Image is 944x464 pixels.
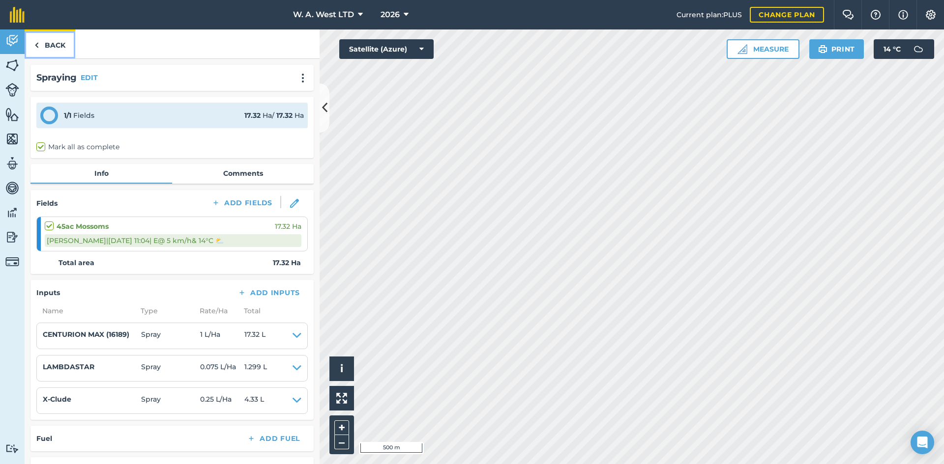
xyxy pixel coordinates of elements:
img: svg+xml;base64,PD94bWwgdmVyc2lvbj0iMS4wIiBlbmNvZGluZz0idXRmLTgiPz4KPCEtLSBHZW5lcmF0b3I6IEFkb2JlIE... [5,230,19,245]
h4: X-Clude [43,394,141,405]
img: svg+xml;base64,PD94bWwgdmVyc2lvbj0iMS4wIiBlbmNvZGluZz0idXRmLTgiPz4KPCEtLSBHZW5lcmF0b3I6IEFkb2JlIE... [5,181,19,195]
span: Spray [141,361,200,375]
img: svg+xml;base64,PHN2ZyB4bWxucz0iaHR0cDovL3d3dy53My5vcmcvMjAwMC9zdmciIHdpZHRoPSI5IiBoZWlnaHQ9IjI0Ii... [34,39,39,51]
span: W. A. West LTD [293,9,354,21]
button: Add Inputs [230,286,308,300]
button: – [334,435,349,449]
h4: Fields [36,198,58,209]
img: svg+xml;base64,PHN2ZyB4bWxucz0iaHR0cDovL3d3dy53My5vcmcvMjAwMC9zdmciIHdpZHRoPSIxNyIgaGVpZ2h0PSIxNy... [898,9,908,21]
div: [PERSON_NAME] | [DATE] 11:04 | E @ 5 km/h & 14 ° C ⛅️ [45,234,301,247]
img: Ruler icon [737,44,747,54]
span: 17.32 L [244,329,265,343]
strong: 17.32 Ha [273,257,301,268]
img: svg+xml;base64,PHN2ZyB4bWxucz0iaHR0cDovL3d3dy53My5vcmcvMjAwMC9zdmciIHdpZHRoPSIyMCIgaGVpZ2h0PSIyNC... [297,73,309,83]
img: Four arrows, one pointing top left, one top right, one bottom right and the last bottom left [336,393,347,404]
button: Satellite (Azure) [339,39,434,59]
h4: Inputs [36,287,60,298]
span: 4.33 L [244,394,264,408]
a: Comments [172,164,314,183]
button: Print [809,39,864,59]
span: 0.075 L / Ha [200,361,244,375]
a: Info [30,164,172,183]
span: 1.299 L [244,361,267,375]
img: svg+xml;base64,PD94bWwgdmVyc2lvbj0iMS4wIiBlbmNvZGluZz0idXRmLTgiPz4KPCEtLSBHZW5lcmF0b3I6IEFkb2JlIE... [5,255,19,269]
span: 2026 [381,9,400,21]
button: Measure [727,39,799,59]
img: svg+xml;base64,PD94bWwgdmVyc2lvbj0iMS4wIiBlbmNvZGluZz0idXRmLTgiPz4KPCEtLSBHZW5lcmF0b3I6IEFkb2JlIE... [5,83,19,97]
img: svg+xml;base64,PHN2ZyB3aWR0aD0iMTgiIGhlaWdodD0iMTgiIHZpZXdCb3g9IjAgMCAxOCAxOCIgZmlsbD0ibm9uZSIgeG... [290,199,299,208]
img: svg+xml;base64,PD94bWwgdmVyc2lvbj0iMS4wIiBlbmNvZGluZz0idXRmLTgiPz4KPCEtLSBHZW5lcmF0b3I6IEFkb2JlIE... [5,33,19,48]
div: Fields [64,110,94,121]
a: Change plan [750,7,824,23]
span: Rate/ Ha [194,305,238,316]
img: fieldmargin Logo [10,7,25,23]
span: Spray [141,329,200,343]
img: svg+xml;base64,PHN2ZyB4bWxucz0iaHR0cDovL3d3dy53My5vcmcvMjAwMC9zdmciIHdpZHRoPSI1NiIgaGVpZ2h0PSI2MC... [5,132,19,146]
span: Total [238,305,261,316]
span: Current plan : PLUS [677,9,742,20]
strong: 17.32 [276,111,293,120]
strong: 45ac Mossoms [57,221,109,232]
img: A cog icon [925,10,937,20]
span: 14 ° C [884,39,901,59]
div: Open Intercom Messenger [911,431,934,454]
img: svg+xml;base64,PHN2ZyB4bWxucz0iaHR0cDovL3d3dy53My5vcmcvMjAwMC9zdmciIHdpZHRoPSI1NiIgaGVpZ2h0PSI2MC... [5,107,19,122]
summary: X-CludeSpray0.25 L/Ha4.33 L [43,394,301,408]
label: Mark all as complete [36,142,119,152]
strong: Total area [59,257,94,268]
img: svg+xml;base64,PHN2ZyB4bWxucz0iaHR0cDovL3d3dy53My5vcmcvMjAwMC9zdmciIHdpZHRoPSI1NiIgaGVpZ2h0PSI2MC... [5,58,19,73]
a: Back [25,29,75,58]
button: Add Fields [204,196,280,210]
span: i [340,362,343,375]
h2: Spraying [36,71,77,85]
button: EDIT [81,72,98,83]
span: Name [36,305,135,316]
div: Ha / Ha [244,110,304,121]
button: Add Fuel [239,432,308,445]
img: svg+xml;base64,PD94bWwgdmVyc2lvbj0iMS4wIiBlbmNvZGluZz0idXRmLTgiPz4KPCEtLSBHZW5lcmF0b3I6IEFkb2JlIE... [5,156,19,171]
img: svg+xml;base64,PHN2ZyB4bWxucz0iaHR0cDovL3d3dy53My5vcmcvMjAwMC9zdmciIHdpZHRoPSIxOSIgaGVpZ2h0PSIyNC... [818,43,827,55]
summary: LAMBDASTARSpray0.075 L/Ha1.299 L [43,361,301,375]
button: i [329,356,354,381]
img: A question mark icon [870,10,882,20]
span: 17.32 Ha [275,221,301,232]
button: + [334,420,349,435]
button: 14 °C [874,39,934,59]
span: Type [135,305,194,316]
span: Spray [141,394,200,408]
span: 0.25 L / Ha [200,394,244,408]
h4: LAMBDASTAR [43,361,141,372]
img: svg+xml;base64,PD94bWwgdmVyc2lvbj0iMS4wIiBlbmNvZGluZz0idXRmLTgiPz4KPCEtLSBHZW5lcmF0b3I6IEFkb2JlIE... [5,444,19,453]
span: 1 L / Ha [200,329,244,343]
h4: CENTURION MAX (16189) [43,329,141,340]
h4: Fuel [36,433,52,444]
strong: 1 / 1 [64,111,71,120]
strong: 17.32 [244,111,261,120]
img: Two speech bubbles overlapping with the left bubble in the forefront [842,10,854,20]
img: svg+xml;base64,PD94bWwgdmVyc2lvbj0iMS4wIiBlbmNvZGluZz0idXRmLTgiPz4KPCEtLSBHZW5lcmF0b3I6IEFkb2JlIE... [5,205,19,220]
img: svg+xml;base64,PD94bWwgdmVyc2lvbj0iMS4wIiBlbmNvZGluZz0idXRmLTgiPz4KPCEtLSBHZW5lcmF0b3I6IEFkb2JlIE... [909,39,928,59]
summary: CENTURION MAX (16189)Spray1 L/Ha17.32 L [43,329,301,343]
